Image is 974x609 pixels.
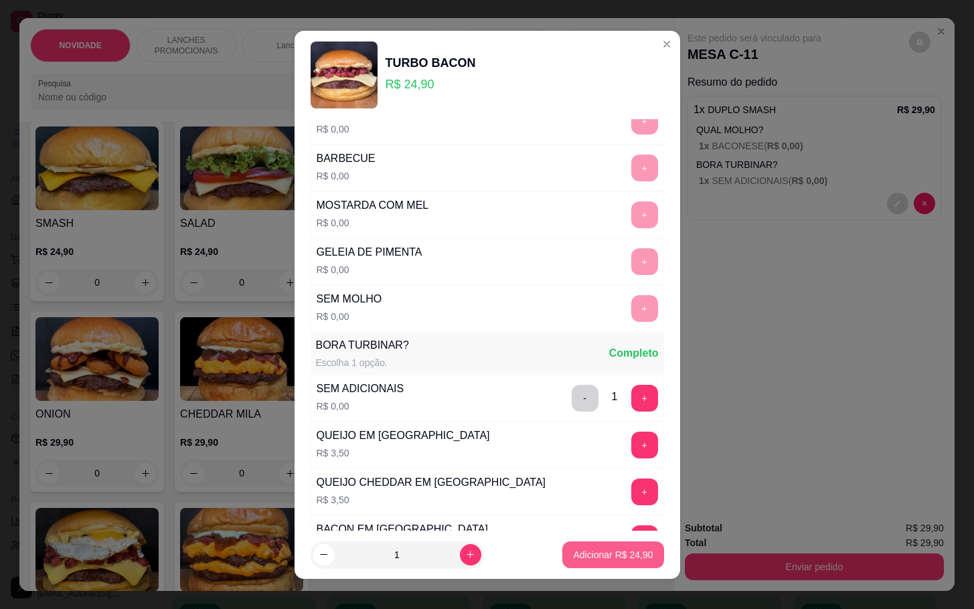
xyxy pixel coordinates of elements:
[573,548,653,561] p: Adicionar R$ 24,90
[317,291,382,307] div: SEM MOLHO
[317,169,376,183] p: R$ 0,00
[316,356,409,369] div: Escolha 1 opção.
[631,478,658,505] button: add
[631,385,658,412] button: add
[562,541,663,568] button: Adicionar R$ 24,90
[317,310,382,323] p: R$ 0,00
[317,244,422,260] div: GELEIA DE PIMENTA
[386,54,476,72] div: TURBO BACON
[317,122,434,136] p: R$ 0,00
[317,493,546,507] p: R$ 3,50
[317,428,490,444] div: QUEIJO EM [GEOGRAPHIC_DATA]
[317,263,422,276] p: R$ 0,00
[656,33,677,55] button: Close
[317,400,404,413] p: R$ 0,00
[311,41,378,108] img: product-image
[609,345,659,361] div: Completo
[317,474,546,491] div: QUEIJO CHEDDAR EM [GEOGRAPHIC_DATA]
[317,151,376,167] div: BARBECUE
[460,544,481,565] button: increase-product-quantity
[316,337,409,353] div: BORA TURBINAR?
[572,385,598,412] button: delete
[612,389,618,405] div: 1
[317,216,429,230] p: R$ 0,00
[631,432,658,458] button: add
[386,75,476,94] p: R$ 24,90
[317,197,429,213] div: MOSTARDA COM MEL
[313,544,335,565] button: decrease-product-quantity
[317,521,488,537] div: BACON EM [GEOGRAPHIC_DATA]
[631,525,658,552] button: add
[317,446,490,460] p: R$ 3,50
[317,381,404,397] div: SEM ADICIONAIS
